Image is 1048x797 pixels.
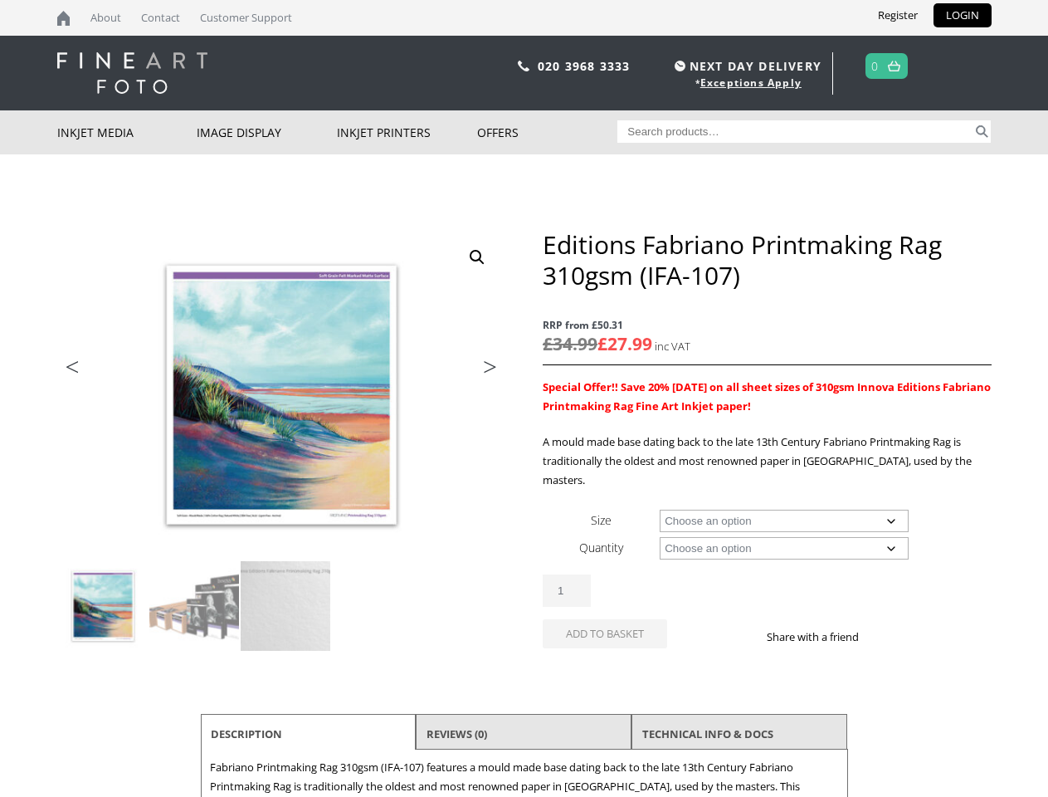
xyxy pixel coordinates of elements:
[58,561,148,651] img: Editions Fabriano Printmaking Rag 310gsm (IFA-107)
[919,630,932,643] img: email sharing button
[543,229,991,291] h1: Editions Fabriano Printmaking Rag 310gsm (IFA-107)
[767,628,879,647] p: Share with a friend
[972,120,992,143] button: Search
[477,110,617,154] a: Offers
[617,120,972,143] input: Search products…
[538,58,631,74] a: 020 3968 3333
[597,332,652,355] bdi: 27.99
[871,54,879,78] a: 0
[543,379,991,413] strong: Special Offer!! Save 20% [DATE] on all sheet sizes of 310gsm Innova Editions Fabriano Printmaking...
[899,630,912,643] img: twitter sharing button
[865,3,930,27] a: Register
[241,561,330,651] img: Editions Fabriano Printmaking Rag 310gsm (IFA-107) - Image 3
[543,433,991,490] p: A mould made base dating back to the late 13th Century Fabriano Printmaking Rag is traditionally ...
[543,332,597,355] bdi: 34.99
[642,719,773,749] a: TECHNICAL INFO & DOCS
[543,619,667,648] button: Add to basket
[149,561,239,651] img: Editions Fabriano Printmaking Rag 310gsm (IFA-107) - Image 2
[462,242,492,272] a: View full-screen image gallery
[197,110,337,154] a: Image Display
[888,61,900,71] img: basket.svg
[57,110,197,154] a: Inkjet Media
[427,719,487,749] a: Reviews (0)
[700,76,802,90] a: Exceptions Apply
[933,3,992,27] a: LOGIN
[543,575,591,607] input: Product quantity
[597,332,607,355] span: £
[543,332,553,355] span: £
[57,52,207,94] img: logo-white.svg
[591,512,612,528] label: Size
[337,110,477,154] a: Inkjet Printers
[211,719,282,749] a: Description
[518,61,529,71] img: phone.svg
[675,61,685,71] img: time.svg
[670,56,821,76] span: NEXT DAY DELIVERY
[543,315,991,335] span: RRP from £50.31
[57,229,505,560] img: Editions Fabriano Printmaking Rag 310gsm (IFA-107)
[879,630,892,643] img: facebook sharing button
[579,540,623,555] label: Quantity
